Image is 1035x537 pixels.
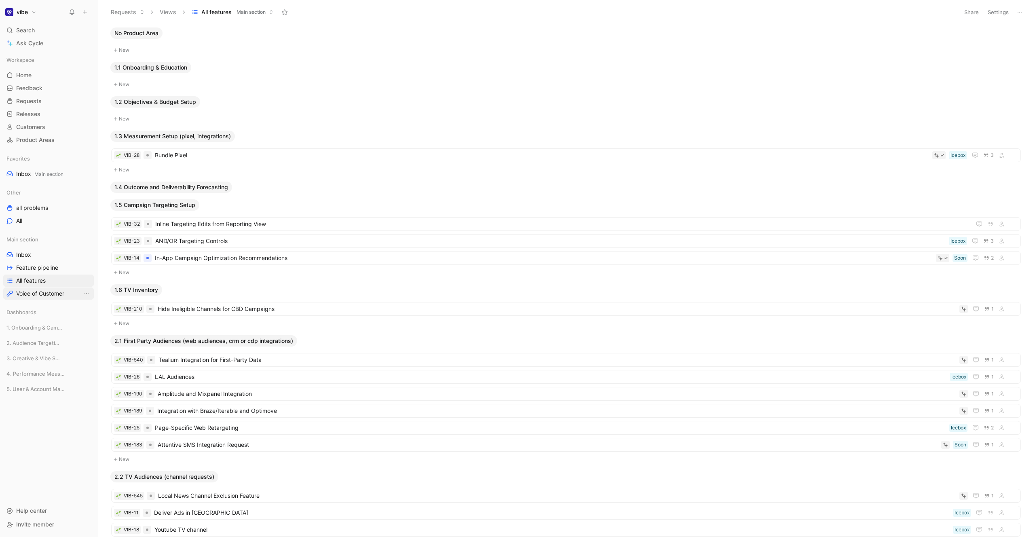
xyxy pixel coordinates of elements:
[114,337,293,345] span: 2.1 First Party Audiences (web audiences, crm or cdp integrations)
[107,335,1025,465] div: 2.1 First Party Audiences (web audiences, crm or cdp integrations)New
[16,290,64,298] span: Voice of Customer
[82,290,91,298] button: View actions
[991,425,994,430] span: 2
[107,27,1025,55] div: No Product AreaNew
[111,404,1021,418] a: 🌱VIB-189Integration with Braze/Iterable and Optimove1
[107,131,1025,175] div: 1.3 Measurement Setup (pixel, integrations)New
[16,507,47,514] span: Help center
[991,442,994,447] span: 1
[3,337,94,351] div: 2. Audience Targeting
[17,8,28,16] h1: vibe
[107,62,1025,90] div: 1.1 Onboarding & EducationNew
[991,357,994,362] span: 1
[110,80,1022,89] button: New
[16,204,48,212] span: all problems
[3,54,94,66] div: Workspace
[110,45,1022,55] button: New
[3,134,94,146] a: Product Areas
[116,221,121,227] button: 🌱
[114,98,196,106] span: 1.2 Objectives & Budget Setup
[158,304,956,314] span: Hide Ineligible Channels for CBD Campaigns
[157,406,956,416] span: Integration with Braze/Iterable and Optimove
[3,306,94,318] div: Dashboards
[110,471,218,482] button: 2.2 TV Audiences (channel requests)
[111,302,1021,316] a: 🌱VIB-210Hide Ineligible Channels for CBD Campaigns1
[107,199,1025,278] div: 1.5 Campaign Targeting SetupNew
[124,424,139,432] div: VIB-25
[6,354,62,362] span: 3. Creative & Vibe Studio
[110,182,232,193] button: 1.4 Outcome and Deliverability Forecasting
[3,249,94,261] a: Inbox
[984,6,1012,18] button: Settings
[982,491,995,500] button: 1
[6,235,38,243] span: Main section
[111,387,1021,401] a: 🌱VIB-190Amplitude and Mixpanel Integration1
[116,528,121,533] img: 🌱
[3,288,94,300] a: Voice of CustomerView actions
[110,165,1022,175] button: New
[116,357,121,363] button: 🌱
[6,308,36,316] span: Dashboards
[982,440,995,449] button: 1
[110,284,162,296] button: 1.6 TV Inventory
[111,217,1021,231] a: 🌱VIB-32Inline Targeting Edits from Reporting View
[116,510,121,516] button: 🌱
[158,491,956,501] span: Local News Channel Exclusion Feature
[116,152,121,158] button: 🌱
[6,385,68,393] span: 5. User & Account Management Experience
[110,199,199,211] button: 1.5 Campaign Targeting Setup
[110,335,297,347] button: 2.1 First Party Audiences (web audiences, crm or cdp integrations)
[111,370,1021,384] a: 🌱VIB-26LAL AudiencesIcebox1
[110,114,1022,124] button: New
[107,182,1025,193] div: 1.4 Outcome and Deliverability Forecasting
[155,372,946,382] span: LAL Audiences
[982,151,995,160] button: 3
[3,121,94,133] a: Customers
[116,374,121,380] button: 🌱
[155,150,929,160] span: Bundle Pixel
[6,339,60,347] span: 2. Audience Targeting
[3,24,94,36] div: Search
[116,425,121,431] button: 🌱
[3,6,38,18] button: vibevibe
[116,358,121,363] img: 🌱
[116,307,121,312] img: 🌱
[114,132,231,140] span: 1.3 Measurement Setup (pixel, integrations)
[201,8,232,16] span: All features
[954,254,966,262] div: Soon
[111,438,1021,452] a: 🌱VIB-183Attentive SMS Integration RequestSoon1
[116,409,121,414] img: 🌱
[6,370,67,378] span: 4. Performance Measurement & Insights
[114,29,158,37] span: No Product Area
[116,408,121,414] div: 🌱
[114,286,158,294] span: 1.6 TV Inventory
[951,237,965,245] div: Icebox
[3,37,94,49] a: Ask Cycle
[124,441,142,449] div: VIB-183
[955,509,970,517] div: Icebox
[6,323,65,332] span: 1. Onboarding & Campaign Setup
[107,6,148,18] button: Requests
[982,355,995,364] button: 1
[124,373,139,381] div: VIB-26
[124,509,139,517] div: VIB-11
[116,238,121,244] button: 🌱
[155,219,968,229] span: Inline Targeting Edits from Reporting View
[982,423,995,432] button: 2
[116,494,121,499] img: 🌱
[110,455,1022,464] button: New
[116,426,121,431] img: 🌱
[154,525,950,535] span: Youtube TV channel
[3,202,94,214] a: all problems
[124,407,142,415] div: VIB-189
[991,307,994,311] span: 1
[111,234,1021,248] a: 🌱VIB-23AND/OR Targeting ControlsIcebox3
[110,268,1022,277] button: New
[961,6,982,18] button: Share
[111,489,1021,503] a: 🌱VIB-545Local News Channel Exclusion Feature1
[951,151,965,159] div: Icebox
[3,215,94,227] a: All
[16,251,31,259] span: Inbox
[237,8,266,16] span: Main section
